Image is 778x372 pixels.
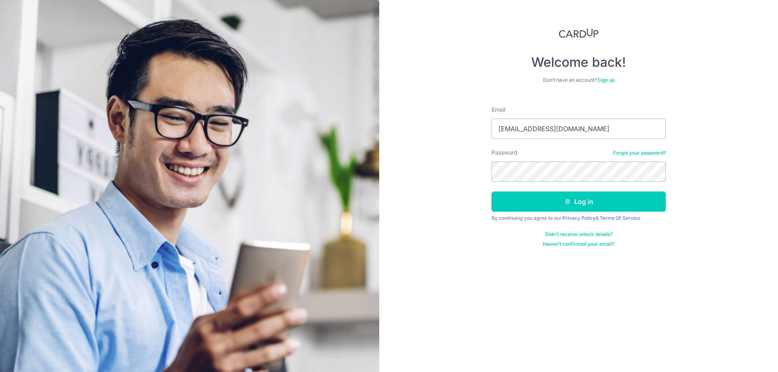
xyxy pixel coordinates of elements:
label: Password [492,149,517,157]
div: Don’t have an account? [492,77,666,83]
a: Haven't confirmed your email? [543,241,614,247]
a: Terms Of Service [600,215,640,221]
h4: Welcome back! [492,54,666,70]
div: By continuing you agree to our & [492,215,666,221]
a: Privacy Policy [562,215,596,221]
img: CardUp Logo [559,28,598,38]
a: Sign up [598,77,615,83]
input: Enter your Email [492,119,666,139]
a: Didn't receive unlock details? [545,231,613,238]
label: Email [492,106,505,114]
a: Forgot your password? [613,150,666,156]
button: Log in [492,191,666,212]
